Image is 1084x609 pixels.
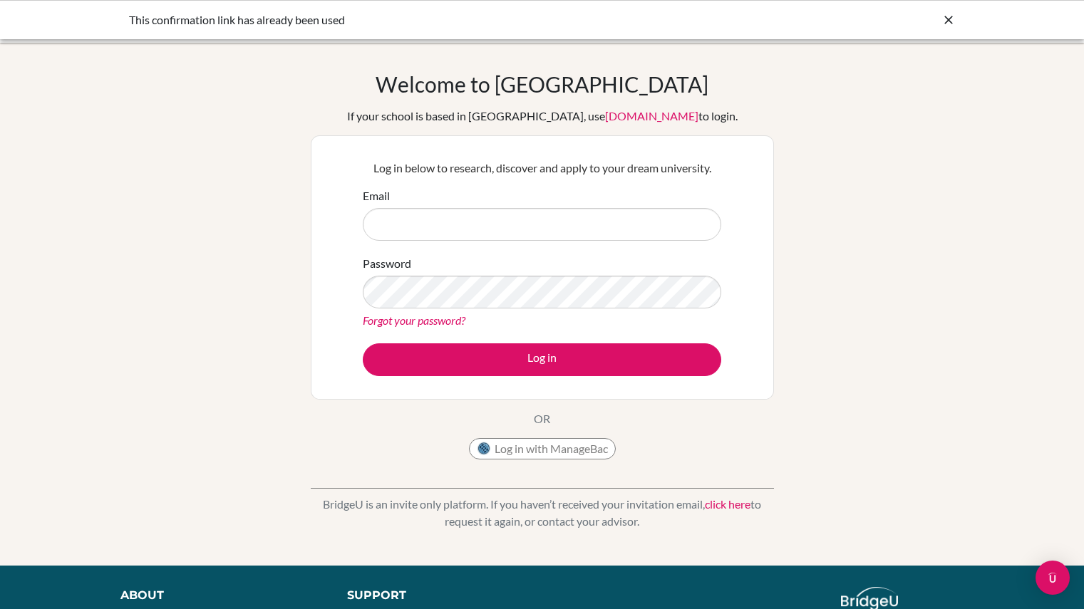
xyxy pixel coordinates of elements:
p: BridgeU is an invite only platform. If you haven’t received your invitation email, to request it ... [311,496,774,530]
div: This confirmation link has already been used [129,11,742,28]
div: Open Intercom Messenger [1036,561,1070,595]
div: About [120,587,315,604]
label: Email [363,187,390,204]
div: Support [347,587,527,604]
p: OR [534,410,550,427]
a: [DOMAIN_NAME] [605,109,698,123]
div: If your school is based in [GEOGRAPHIC_DATA], use to login. [347,108,738,125]
button: Log in with ManageBac [469,438,616,459]
h1: Welcome to [GEOGRAPHIC_DATA] [376,71,708,97]
button: Log in [363,343,721,376]
label: Password [363,255,411,272]
p: Log in below to research, discover and apply to your dream university. [363,160,721,177]
a: click here [705,497,750,511]
a: Forgot your password? [363,313,465,327]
